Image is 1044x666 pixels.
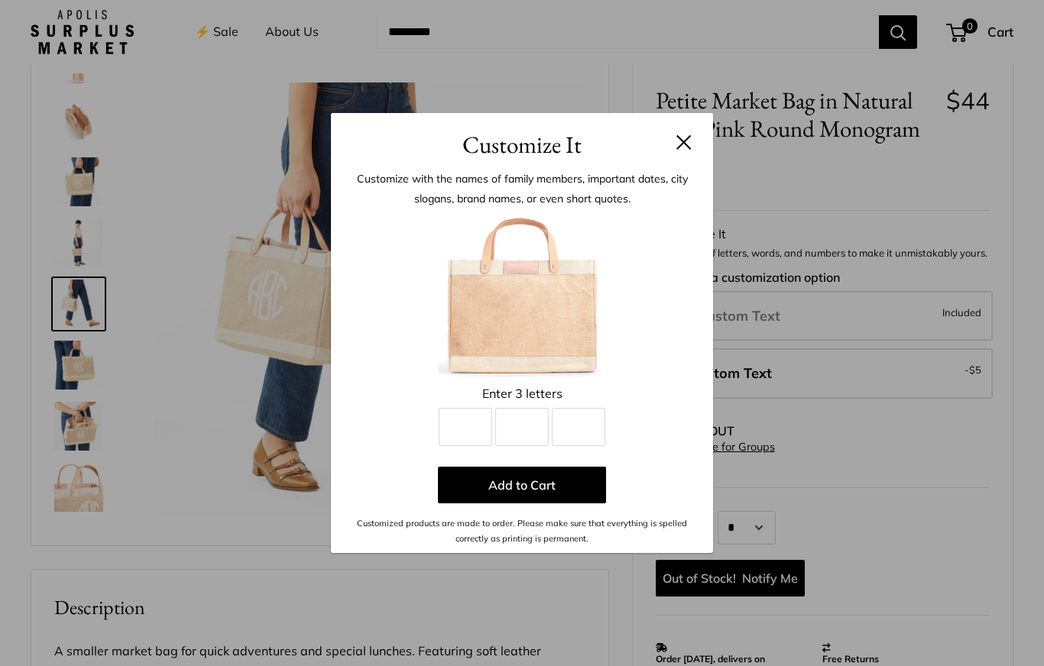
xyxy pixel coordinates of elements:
[354,127,690,163] h3: Customize It
[354,383,690,406] div: Enter 3 letters
[354,169,690,209] p: Customize with the names of family members, important dates, city slogans, brand names, or even s...
[438,467,606,503] button: Add to Cart
[354,516,690,547] p: Customized products are made to order. Please make sure that everything is spelled correctly as p...
[438,212,606,380] img: Petite_Pink_Round_Monogram_Customizer.001.jpeg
